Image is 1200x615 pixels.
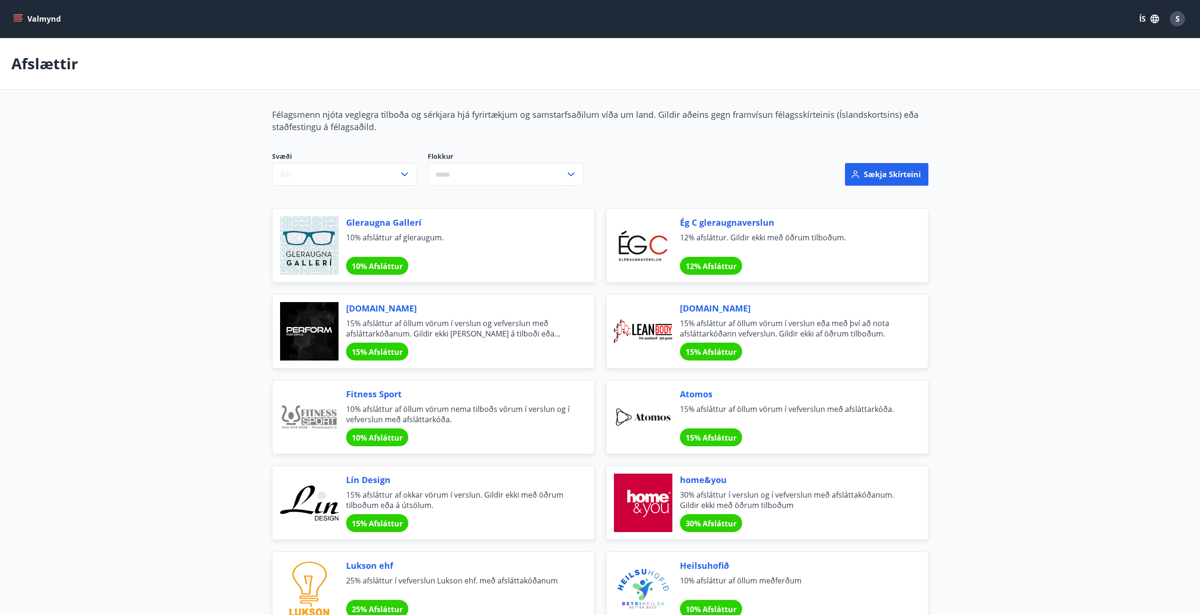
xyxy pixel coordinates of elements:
[346,216,571,229] span: Gleraugna Gallerí
[352,261,403,271] span: 10% Afsláttur
[272,163,416,186] button: Allt
[845,163,928,186] button: Sækja skírteini
[352,347,403,357] span: 15% Afsláttur
[352,604,403,615] span: 25% Afsláttur
[680,575,905,596] span: 10% afsláttur af öllum meðferðum
[346,388,571,400] span: Fitness Sport
[686,604,737,615] span: 10% Afsláttur
[346,404,571,425] span: 10% afsláttur af öllum vörum nema tilboðs vörum í verslun og í vefverslun með afsláttarkóða.
[680,388,905,400] span: Atomos
[680,232,905,253] span: 12% afsláttur. Gildir ekki með öðrum tilboðum.
[11,53,78,74] p: Afslættir
[686,433,737,443] span: 15% Afsláttur
[352,518,403,529] span: 15% Afsláttur
[680,216,905,229] span: Ég C gleraugnaverslun
[346,232,571,253] span: 10% afsláttur af gleraugum.
[680,404,905,425] span: 15% afsláttur af öllum vörum í vefverslun með afsláttarkóða.
[680,318,905,339] span: 15% afsláttur af öllum vörum í verslun eða með því að nota afsláttarkóðann vefverslun. Gildir ekk...
[686,518,737,529] span: 30% Afsláttur
[346,559,571,572] span: Lukson ehf
[686,261,737,271] span: 12% Afsláttur
[272,109,919,132] span: Félagsmenn njóta veglegra tilboða og sérkjara hjá fyrirtækjum og samstarfsaðilum víða um land. Gi...
[272,152,416,163] span: Svæði
[686,347,737,357] span: 15% Afsláttur
[680,474,905,486] span: home&you
[1166,8,1189,30] button: S
[11,10,65,27] button: menu
[346,490,571,510] span: 15% afsláttur af okkar vörum í verslun. Gildir ekki með öðrum tilboðum eða á útsölum.
[1175,14,1180,24] span: S
[680,559,905,572] span: Heilsuhofið
[346,302,571,314] span: [DOMAIN_NAME]
[680,302,905,314] span: [DOMAIN_NAME]
[346,474,571,486] span: Lín Design
[680,490,905,510] span: 30% afsláttur í verslun og í vefverslun með afsláttakóðanum. Gildir ekki með öðrum tilboðum
[346,318,571,339] span: 15% afsláttur af öllum vörum í verslun og vefverslun með afsláttarkóðanum. Gildir ekki [PERSON_NA...
[346,575,571,596] span: 25% afsláttur í vefverslun Lukson ehf. með afsláttakóðanum
[352,433,403,443] span: 10% Afsláttur
[428,152,583,161] label: Flokkur
[280,169,291,180] span: Allt
[1134,10,1164,27] button: ÍS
